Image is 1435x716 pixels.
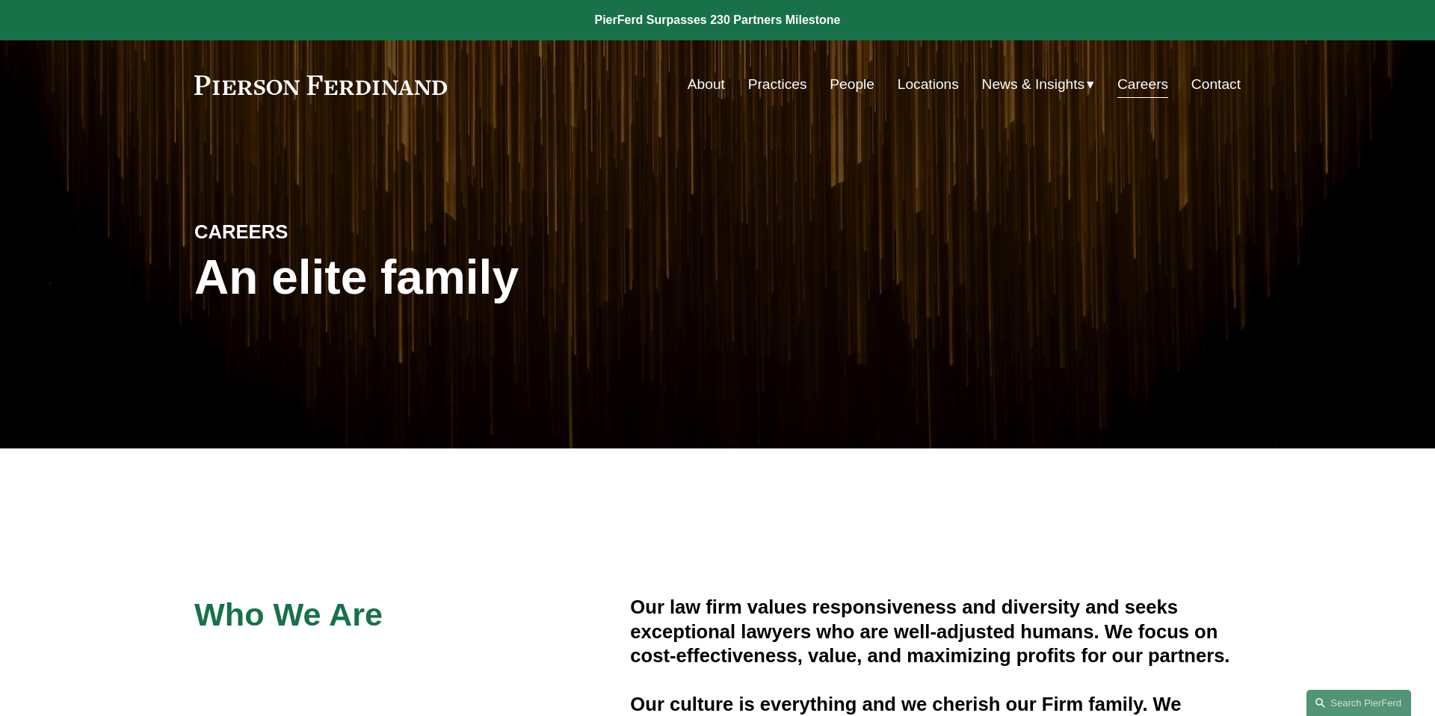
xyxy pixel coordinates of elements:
a: Search this site [1306,690,1411,716]
a: Locations [898,70,959,99]
a: About [688,70,725,99]
h4: CAREERS [194,220,456,244]
h4: Our law firm values responsiveness and diversity and seeks exceptional lawyers who are well-adjus... [630,595,1241,667]
a: folder dropdown [982,70,1095,99]
a: People [830,70,874,99]
a: Contact [1191,70,1241,99]
h1: An elite family [194,250,717,305]
a: Practices [748,70,807,99]
span: Who We Are [194,596,383,632]
a: Careers [1117,70,1168,99]
span: News & Insights [982,72,1085,98]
